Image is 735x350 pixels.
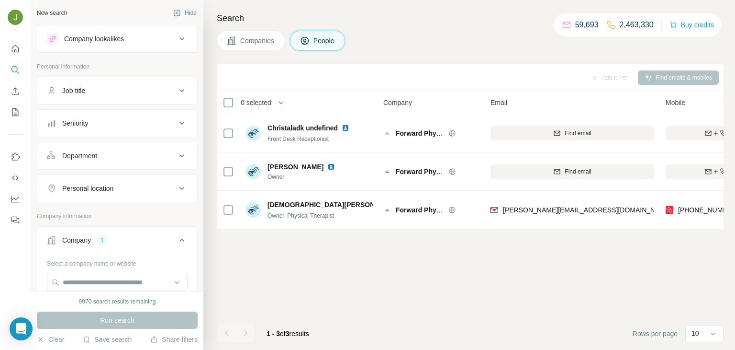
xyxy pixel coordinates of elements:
[565,129,591,138] span: Find email
[62,184,113,193] div: Personal location
[245,164,261,179] img: Avatar
[37,79,197,102] button: Job title
[8,211,23,229] button: Feedback
[383,206,391,214] img: Logo of Forward Physical Therapy
[383,98,412,107] span: Company
[217,12,724,25] h4: Search
[8,82,23,100] button: Enrich CSV
[37,144,197,167] button: Department
[37,27,197,50] button: Company lookalikes
[37,9,67,17] div: New search
[8,148,23,165] button: Use Surfe on LinkedIn
[8,40,23,58] button: Quick start
[267,136,329,142] span: Front Desk Receptionist
[62,118,88,128] div: Seniority
[313,36,335,46] span: People
[83,335,132,344] button: Save search
[8,169,23,187] button: Use Surfe API
[620,19,654,31] p: 2,463,330
[8,61,23,79] button: Search
[37,177,197,200] button: Personal location
[267,212,334,219] span: Owner, Physical Therapist
[37,62,198,71] p: Personal information
[342,124,349,132] img: LinkedIn logo
[267,162,323,172] span: [PERSON_NAME]
[37,229,197,256] button: Company1
[240,36,275,46] span: Companies
[245,126,261,141] img: Avatar
[666,98,685,107] span: Mobile
[396,129,479,137] span: Forward Physical Therapy
[267,330,309,338] span: results
[241,98,271,107] span: 0 selected
[150,335,198,344] button: Share filters
[383,129,391,137] img: Logo of Forward Physical Therapy
[10,317,33,340] div: Open Intercom Messenger
[633,329,678,338] span: Rows per page
[167,6,203,20] button: Hide
[8,190,23,208] button: Dashboard
[327,163,335,171] img: LinkedIn logo
[245,202,261,218] img: Avatar
[503,206,671,214] span: [PERSON_NAME][EMAIL_ADDRESS][DOMAIN_NAME]
[490,205,498,215] img: provider findymail logo
[383,168,391,175] img: Logo of Forward Physical Therapy
[267,124,338,132] span: Christaladk undefined
[97,236,108,245] div: 1
[62,151,97,161] div: Department
[490,164,654,179] button: Find email
[575,19,599,31] p: 59,693
[8,10,23,25] img: Avatar
[267,330,280,338] span: 1 - 3
[286,330,290,338] span: 3
[8,104,23,121] button: My lists
[666,205,673,215] img: provider prospeo logo
[62,86,85,95] div: Job title
[37,212,198,221] p: Company information
[267,200,401,210] span: [DEMOGRAPHIC_DATA][PERSON_NAME]
[691,328,699,338] p: 10
[396,206,479,214] span: Forward Physical Therapy
[396,168,479,175] span: Forward Physical Therapy
[565,167,591,176] span: Find email
[669,18,714,32] button: Buy credits
[79,297,156,306] div: 9970 search results remaining
[47,256,188,268] div: Select a company name or website
[62,235,91,245] div: Company
[490,98,507,107] span: Email
[280,330,286,338] span: of
[490,126,654,140] button: Find email
[267,173,346,181] span: Owner
[64,34,124,44] div: Company lookalikes
[37,112,197,135] button: Seniority
[37,335,64,344] button: Clear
